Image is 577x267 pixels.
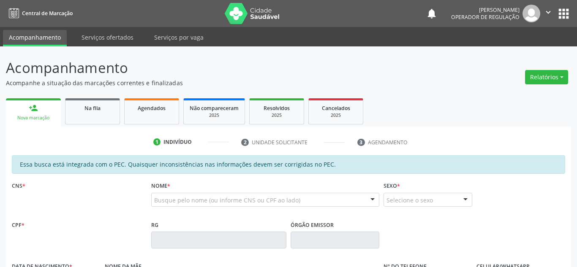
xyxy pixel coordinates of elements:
[29,103,38,113] div: person_add
[386,196,433,205] span: Selecione o sexo
[138,105,166,112] span: Agendados
[151,180,170,193] label: Nome
[540,5,556,22] button: 
[12,115,55,121] div: Nova marcação
[256,112,298,119] div: 2025
[76,30,139,45] a: Serviços ofertados
[12,218,24,232] label: CPF
[163,138,192,146] div: Indivíduo
[525,70,568,84] button: Relatórios
[22,10,73,17] span: Central de Marcação
[322,105,350,112] span: Cancelados
[451,13,520,21] span: Operador de regulação
[291,218,334,232] label: Órgão emissor
[544,8,553,17] i: 
[426,8,438,19] button: notifications
[190,112,239,119] div: 2025
[264,105,290,112] span: Resolvidos
[84,105,101,112] span: Na fila
[3,30,67,46] a: Acompanhamento
[556,6,571,21] button: apps
[6,78,402,87] p: Acompanhe a situação das marcações correntes e finalizadas
[315,112,357,119] div: 2025
[12,180,25,193] label: CNS
[451,6,520,13] div: [PERSON_NAME]
[6,57,402,78] p: Acompanhamento
[153,138,161,146] div: 1
[6,6,73,20] a: Central de Marcação
[384,180,400,193] label: Sexo
[148,30,210,45] a: Serviços por vaga
[12,155,565,174] div: Essa busca está integrada com o PEC. Quaisquer inconsistências nas informações devem ser corrigid...
[190,105,239,112] span: Não compareceram
[523,5,540,22] img: img
[151,218,158,232] label: RG
[154,196,300,205] span: Busque pelo nome (ou informe CNS ou CPF ao lado)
